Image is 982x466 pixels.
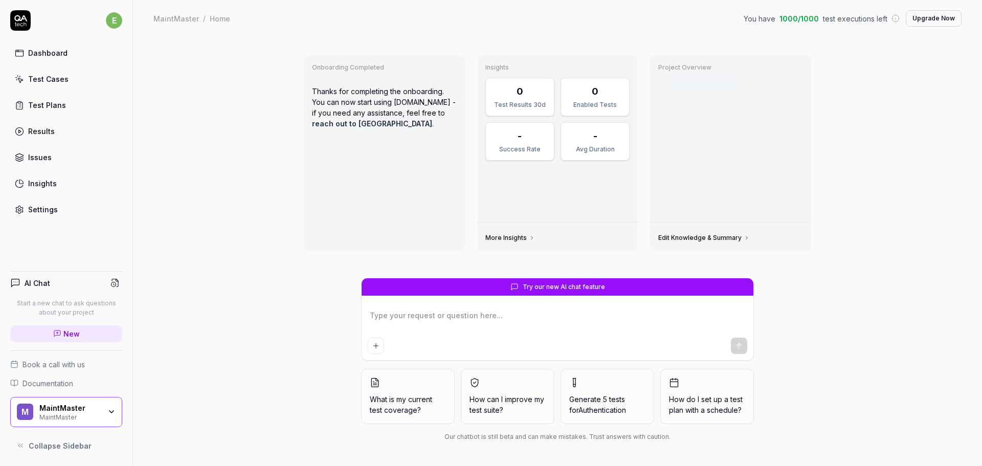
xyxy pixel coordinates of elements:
h3: Onboarding Completed [312,63,457,72]
a: Test Cases [10,69,122,89]
div: MaintMaster [39,404,101,413]
p: Thanks for completing the onboarding. You can now start using [DOMAIN_NAME] - if you need any ass... [312,78,457,137]
span: You have [744,13,775,24]
div: - [518,129,522,143]
button: e [106,10,122,31]
div: - [593,129,597,143]
div: Last crawled [DATE] [671,78,739,88]
div: 0 [517,84,523,98]
h4: AI Chat [25,278,50,289]
a: Results [10,121,122,141]
div: 0 [592,84,598,98]
div: MaintMaster [39,412,101,420]
p: Start a new chat to ask questions about your project [10,299,122,317]
button: What is my current test coverage? [361,369,455,424]
a: Edit Knowledge & Summary [658,234,750,242]
span: How can I improve my test suite? [470,394,546,415]
a: Book a call with us [10,359,122,370]
span: Documentation [23,378,73,389]
button: Upgrade Now [906,10,962,27]
button: Add attachment [368,338,384,354]
div: MaintMaster [153,13,199,24]
div: Avg Duration [567,145,623,154]
button: Collapse Sidebar [10,435,122,456]
span: test executions left [823,13,887,24]
a: Issues [10,147,122,167]
span: M [17,404,33,420]
button: Generate 5 tests forAuthentication [561,369,654,424]
div: Test Cases [28,74,69,84]
h3: Project Overview [658,63,803,72]
span: What is my current test coverage? [370,394,446,415]
a: New [10,325,122,342]
div: Our chatbot is still beta and can make mistakes. Trust answers with caution. [361,432,754,441]
a: More Insights [485,234,535,242]
div: Enabled Tests [567,100,623,109]
button: How do I set up a test plan with a schedule? [660,369,754,424]
div: Success Rate [492,145,548,154]
span: Book a call with us [23,359,85,370]
div: Dashboard [28,48,68,58]
span: How do I set up a test plan with a schedule? [669,394,745,415]
div: Settings [28,204,58,215]
div: Results [28,126,55,137]
a: Test Plans [10,95,122,115]
div: Insights [28,178,57,189]
a: Settings [10,199,122,219]
div: Issues [28,152,52,163]
a: Documentation [10,378,122,389]
h3: Insights [485,63,630,72]
a: Insights [10,173,122,193]
span: Try our new AI chat feature [523,282,605,292]
div: Home [210,13,230,24]
div: Test Plans [28,100,66,110]
div: / [203,13,206,24]
a: reach out to [GEOGRAPHIC_DATA] [312,119,432,128]
a: Dashboard [10,43,122,63]
span: e [106,12,122,29]
span: Collapse Sidebar [29,440,92,451]
span: 1000 / 1000 [779,13,819,24]
button: How can I improve my test suite? [461,369,554,424]
span: New [63,328,80,339]
button: MMaintMasterMaintMaster [10,397,122,428]
span: Generate 5 tests for Authentication [569,395,626,414]
div: Test Results 30d [492,100,548,109]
